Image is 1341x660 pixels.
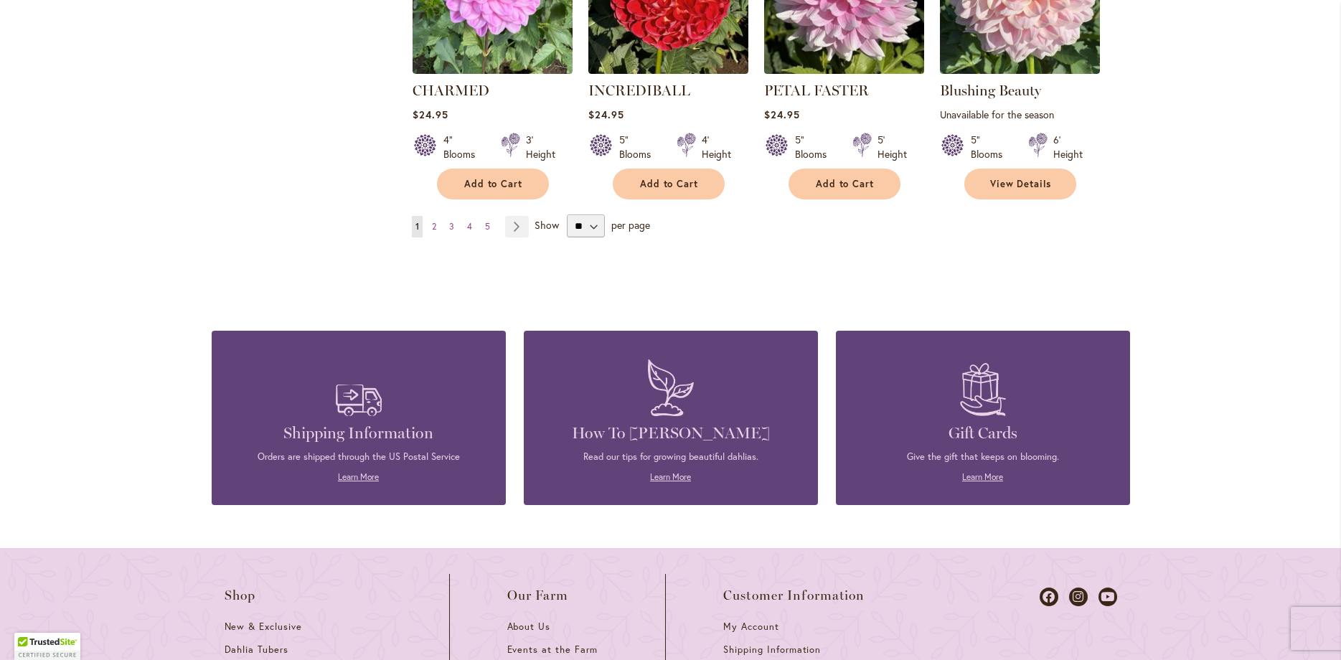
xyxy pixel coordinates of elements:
[485,221,490,232] span: 5
[702,133,731,161] div: 4' Height
[650,471,691,482] a: Learn More
[507,588,569,603] span: Our Farm
[940,63,1100,77] a: Blushing Beauty
[723,643,821,656] span: Shipping Information
[764,63,924,77] a: PETAL FASTER
[464,216,476,237] a: 4
[507,643,598,656] span: Events at the Farm
[449,221,454,232] span: 3
[723,588,865,603] span: Customer Information
[964,169,1076,199] a: View Details
[233,451,484,463] p: Orders are shipped through the US Postal Service
[446,216,458,237] a: 3
[338,471,379,482] a: Learn More
[971,133,1011,161] div: 5" Blooms
[640,178,699,190] span: Add to Cart
[795,133,835,161] div: 5" Blooms
[857,423,1109,443] h4: Gift Cards
[1053,133,1083,161] div: 6' Height
[467,221,472,232] span: 4
[789,169,900,199] button: Add to Cart
[877,133,907,161] div: 5' Height
[990,178,1052,190] span: View Details
[413,108,448,121] span: $24.95
[233,423,484,443] h4: Shipping Information
[588,108,624,121] span: $24.95
[526,133,555,161] div: 3' Height
[619,133,659,161] div: 5" Blooms
[611,218,650,232] span: per page
[415,221,419,232] span: 1
[464,178,523,190] span: Add to Cart
[437,169,549,199] button: Add to Cart
[764,82,869,99] a: PETAL FASTER
[545,451,796,463] p: Read our tips for growing beautiful dahlias.
[507,621,551,633] span: About Us
[225,643,289,656] span: Dahlia Tubers
[940,108,1100,121] p: Unavailable for the season
[613,169,725,199] button: Add to Cart
[413,82,489,99] a: CHARMED
[443,133,484,161] div: 4" Blooms
[588,63,748,77] a: Incrediball
[428,216,440,237] a: 2
[11,609,51,649] iframe: Launch Accessibility Center
[816,178,875,190] span: Add to Cart
[481,216,494,237] a: 5
[225,621,303,633] span: New & Exclusive
[764,108,800,121] span: $24.95
[723,621,779,633] span: My Account
[857,451,1109,463] p: Give the gift that keeps on blooming.
[588,82,690,99] a: INCREDIBALL
[940,82,1041,99] a: Blushing Beauty
[535,218,559,232] span: Show
[225,588,256,603] span: Shop
[1040,588,1058,606] a: Dahlias on Facebook
[1069,588,1088,606] a: Dahlias on Instagram
[1098,588,1117,606] a: Dahlias on Youtube
[545,423,796,443] h4: How To [PERSON_NAME]
[413,63,573,77] a: CHARMED
[962,471,1003,482] a: Learn More
[432,221,436,232] span: 2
